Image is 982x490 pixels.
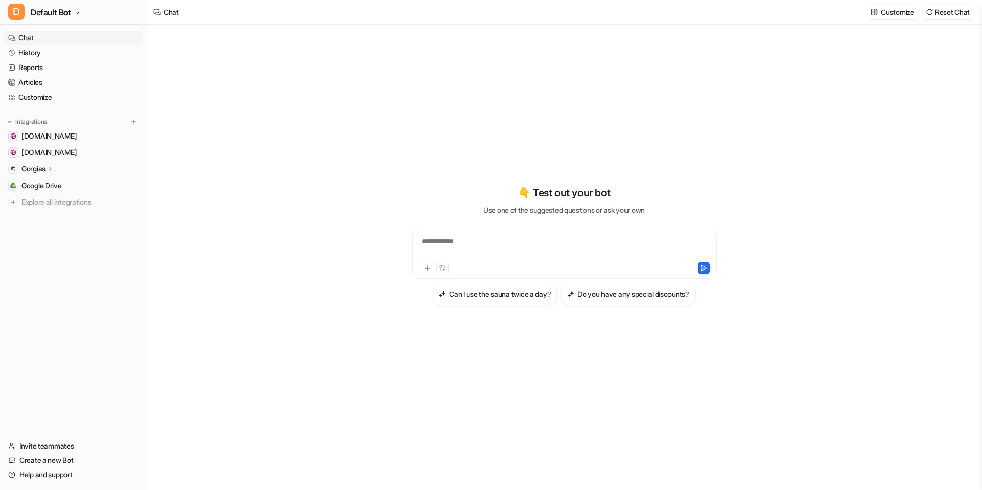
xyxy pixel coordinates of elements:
[10,149,16,155] img: sauna.space
[567,290,574,298] img: Do you have any special discounts?
[4,195,143,209] a: Explore all integrations
[6,118,13,125] img: expand menu
[4,439,143,453] a: Invite teammates
[164,7,179,17] div: Chat
[21,194,139,210] span: Explore all integrations
[4,145,143,160] a: sauna.space[DOMAIN_NAME]
[15,118,47,126] p: Integrations
[561,283,695,305] button: Do you have any special discounts?Do you have any special discounts?
[4,46,143,60] a: History
[871,8,878,16] img: customize
[518,185,610,201] p: 👇 Test out your bot
[4,31,143,45] a: Chat
[867,5,918,19] button: Customize
[483,205,645,215] p: Use one of the suggested questions or ask your own
[21,147,77,158] span: [DOMAIN_NAME]
[4,453,143,467] a: Create a new Bot
[4,179,143,193] a: Google DriveGoogle Drive
[577,288,689,299] h3: Do you have any special discounts?
[10,183,16,189] img: Google Drive
[439,290,446,298] img: Can I use the sauna twice a day?
[4,90,143,104] a: Customize
[8,4,25,20] span: D
[4,129,143,143] a: help.sauna.space[DOMAIN_NAME]
[4,60,143,75] a: Reports
[10,166,16,172] img: Gorgias
[923,5,974,19] button: Reset Chat
[8,197,18,207] img: explore all integrations
[10,133,16,139] img: help.sauna.space
[21,164,46,174] p: Gorgias
[449,288,551,299] h3: Can I use the sauna twice a day?
[4,117,50,127] button: Integrations
[31,5,71,19] span: Default Bot
[4,467,143,482] a: Help and support
[130,118,137,125] img: menu_add.svg
[21,131,77,141] span: [DOMAIN_NAME]
[926,8,933,16] img: reset
[881,7,914,17] p: Customize
[4,75,143,90] a: Articles
[21,181,62,191] span: Google Drive
[433,283,557,305] button: Can I use the sauna twice a day?Can I use the sauna twice a day?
